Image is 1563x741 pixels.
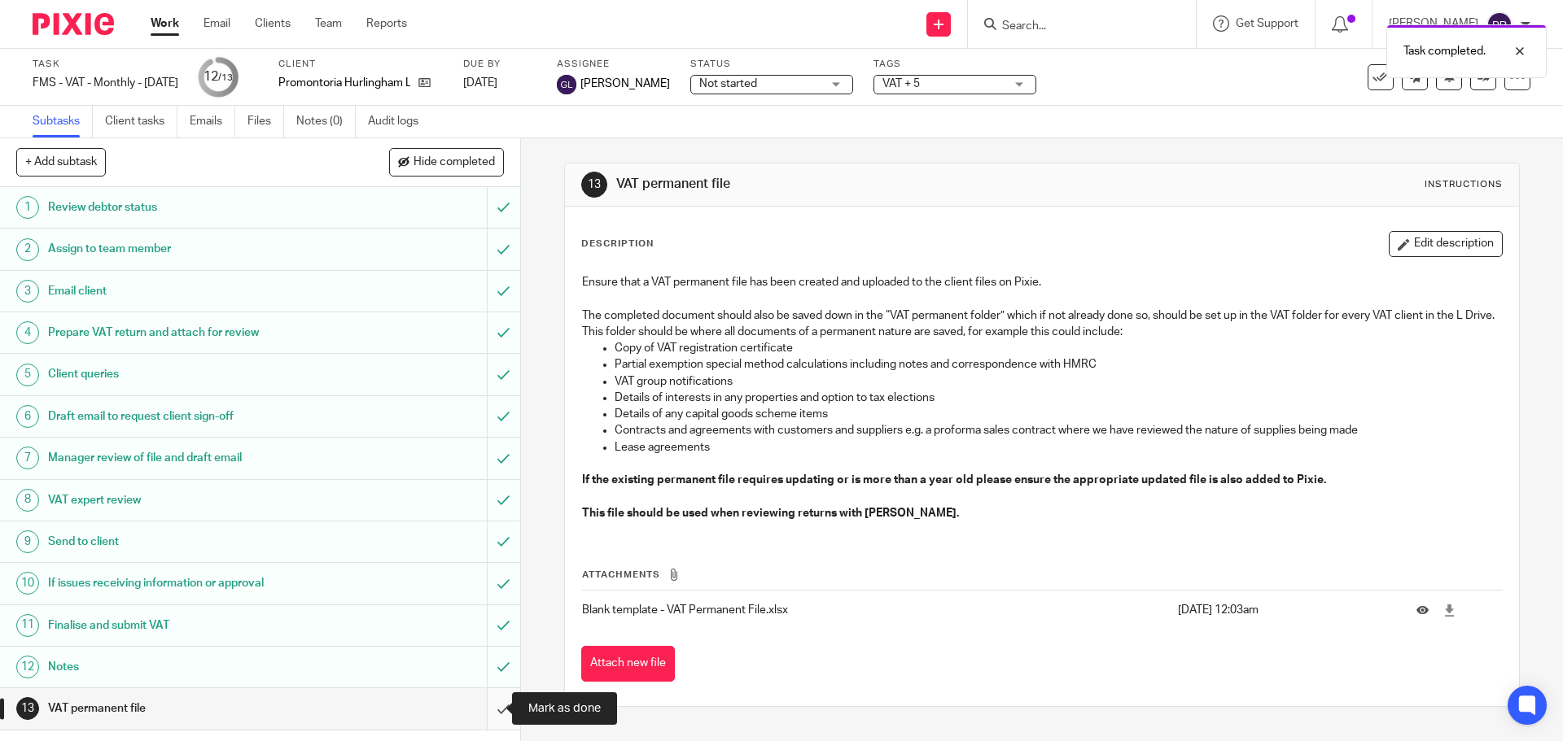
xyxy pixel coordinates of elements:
[16,614,39,637] div: 11
[581,646,675,682] button: Attach new file
[414,156,495,169] span: Hide completed
[33,106,93,137] a: Subtasks
[48,320,330,345] h1: Prepare VAT return and attach for review
[218,73,233,82] small: /13
[557,75,576,94] img: svg%3E
[33,75,178,91] div: FMS - VAT - Monthly - July 2025
[882,78,920,89] span: VAT + 5
[278,75,410,91] p: Promontoria Hurlingham Ltd
[557,58,670,71] label: Assignee
[16,321,39,344] div: 4
[615,373,1501,390] p: VAT group notifications
[278,58,443,71] label: Client
[204,15,230,32] a: Email
[48,571,330,595] h1: If issues receiving information or approval
[48,195,330,220] h1: Review debtor status
[582,274,1501,290] p: Ensure that a VAT permanent file has been created and uploaded to the client files on Pixie.
[105,106,177,137] a: Client tasks
[615,340,1501,356] p: Copy of VAT registration certificate
[1389,231,1503,257] button: Edit description
[463,58,536,71] label: Due by
[16,280,39,303] div: 3
[48,696,330,721] h1: VAT permanent file
[48,655,330,679] h1: Notes
[48,446,330,470] h1: Manager review of file and draft email
[699,78,757,89] span: Not started
[366,15,407,32] a: Reports
[1178,602,1392,618] p: [DATE] 12:03am
[463,77,497,89] span: [DATE]
[581,238,654,251] p: Description
[582,474,1326,486] strong: If the existing permanent file requires updating or is more than a year old please ensure the app...
[16,196,39,219] div: 1
[615,422,1501,438] p: Contracts and agreements with customers and suppliers e.g. a proforma sales contract where we hav...
[580,76,670,92] span: [PERSON_NAME]
[1443,602,1456,618] a: Download
[582,570,660,579] span: Attachments
[16,697,39,720] div: 13
[16,364,39,386] div: 5
[16,572,39,595] div: 10
[296,106,356,137] a: Notes (0)
[582,508,959,519] strong: This file should be used when reviewing returns with [PERSON_NAME].
[1425,178,1503,191] div: Instructions
[48,404,330,429] h1: Draft email to request client sign-off
[16,489,39,512] div: 8
[615,356,1501,373] p: Partial exemption special method calculations including notes and correspondence with HMRC
[1403,43,1486,59] p: Task completed.
[690,58,853,71] label: Status
[33,58,178,71] label: Task
[204,68,233,86] div: 12
[33,13,114,35] img: Pixie
[151,15,179,32] a: Work
[48,530,330,554] h1: Send to client
[190,106,235,137] a: Emails
[16,238,39,261] div: 2
[247,106,284,137] a: Files
[16,148,106,176] button: + Add subtask
[368,106,431,137] a: Audit logs
[16,656,39,678] div: 12
[1486,11,1513,37] img: svg%3E
[315,15,342,32] a: Team
[255,15,291,32] a: Clients
[581,172,607,198] div: 13
[16,530,39,553] div: 9
[16,405,39,428] div: 6
[48,488,330,512] h1: VAT expert review
[48,237,330,261] h1: Assign to team member
[615,439,1501,455] p: Lease agreements
[615,390,1501,406] p: Details of interests in any properties and option to tax elections
[582,602,1169,618] p: Blank template - VAT Permanent File.xlsx
[33,75,178,91] div: FMS - VAT - Monthly - [DATE]
[48,613,330,638] h1: Finalise and submit VAT
[16,447,39,469] div: 7
[616,176,1077,193] h1: VAT permanent file
[615,406,1501,422] p: Details of any capital goods scheme items
[48,362,330,386] h1: Client queries
[48,279,330,303] h1: Email client
[389,148,504,176] button: Hide completed
[582,290,1501,340] p: The completed document should also be saved down in the “VAT permanent folder” which if not alrea...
